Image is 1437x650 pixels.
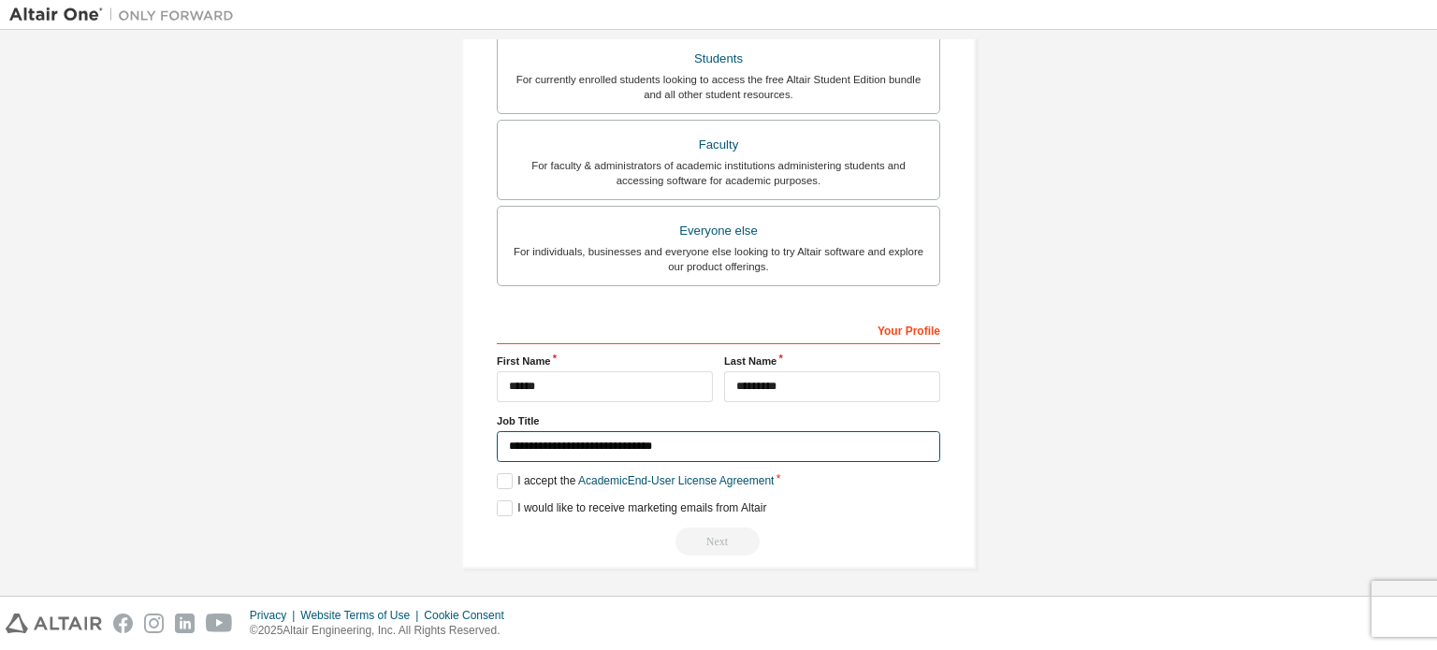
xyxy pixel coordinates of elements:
[497,473,774,489] label: I accept the
[424,608,515,623] div: Cookie Consent
[113,614,133,633] img: facebook.svg
[509,158,928,188] div: For faculty & administrators of academic institutions administering students and accessing softwa...
[9,6,243,24] img: Altair One
[497,413,940,428] label: Job Title
[206,614,233,633] img: youtube.svg
[300,608,424,623] div: Website Terms of Use
[509,244,928,274] div: For individuals, businesses and everyone else looking to try Altair software and explore our prod...
[175,614,195,633] img: linkedin.svg
[250,623,515,639] p: © 2025 Altair Engineering, Inc. All Rights Reserved.
[497,527,940,556] div: Provide a valid email to continue
[497,354,713,368] label: First Name
[509,72,928,102] div: For currently enrolled students looking to access the free Altair Student Edition bundle and all ...
[497,500,766,516] label: I would like to receive marketing emails from Altair
[6,614,102,633] img: altair_logo.svg
[724,354,940,368] label: Last Name
[509,132,928,158] div: Faculty
[497,314,940,344] div: Your Profile
[509,218,928,244] div: Everyone else
[509,46,928,72] div: Students
[144,614,164,633] img: instagram.svg
[250,608,300,623] div: Privacy
[578,474,774,487] a: Academic End-User License Agreement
